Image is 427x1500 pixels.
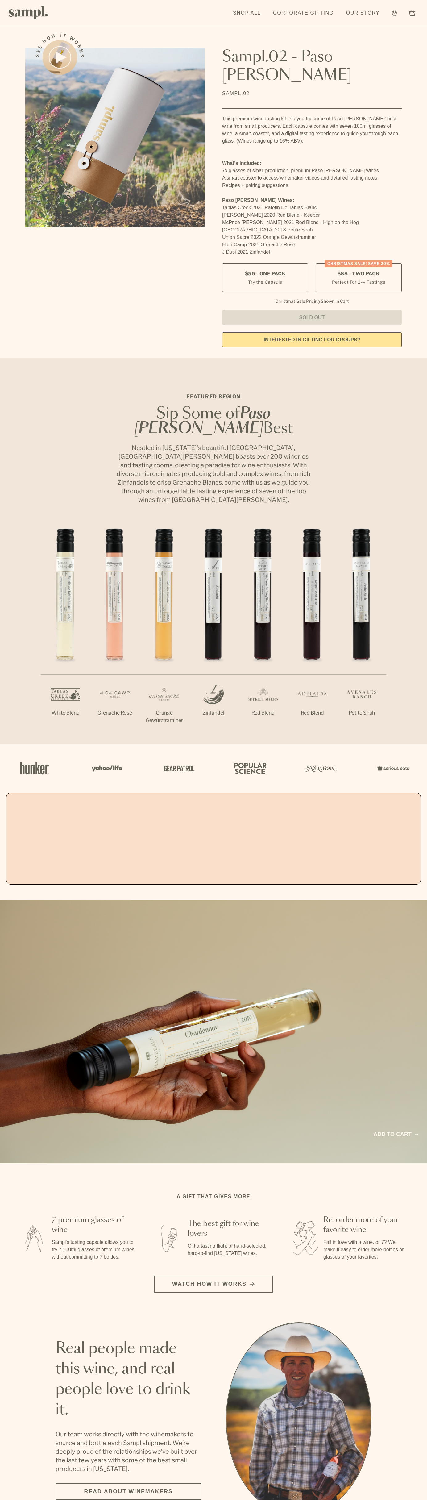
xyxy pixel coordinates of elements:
li: 7x glasses of small production, premium Paso [PERSON_NAME] wines [222,167,402,174]
h3: Re-order more of your favorite wine [323,1215,407,1235]
img: Artboard_1_c8cd28af-0030-4af1-819c-248e302c7f06_x450.png [16,755,53,781]
h2: Sip Some of Best [115,406,312,436]
p: Fall in love with a wine, or 7? We make it easy to order more bottles or glasses of your favorites. [323,1239,407,1261]
img: Artboard_5_7fdae55a-36fd-43f7-8bfd-f74a06a2878e_x450.png [159,755,196,781]
li: Recipes + pairing suggestions [222,182,402,189]
h3: 7 premium glasses of wine [52,1215,136,1235]
p: Featured Region [115,393,312,400]
li: 4 / 7 [189,524,238,736]
a: Corporate Gifting [270,6,337,20]
li: 3 / 7 [139,524,189,744]
p: Red Blend [288,709,337,717]
li: Christmas Sale Pricing Shown In Cart [272,298,352,304]
p: Our team works directly with the winemakers to source and bottle each Sampl shipment. We’re deepl... [56,1430,201,1473]
span: J Dusi 2021 Zinfandel [222,249,270,255]
li: 6 / 7 [288,524,337,736]
a: interested in gifting for groups? [222,332,402,347]
span: McPrice [PERSON_NAME] 2021 Red Blend - High on the Hog [222,220,359,225]
em: Paso [PERSON_NAME] [134,406,271,436]
img: Artboard_4_28b4d326-c26e-48f9-9c80-911f17d6414e_x450.png [231,755,268,781]
img: Sampl.02 - Paso Robles [25,48,205,227]
p: Gift a tasting flight of hand-selected, hard-to-find [US_STATE] wines. [188,1242,272,1257]
p: Zinfandel [189,709,238,717]
small: Try the Capsule [248,279,282,285]
h2: Real people made this wine, and real people love to drink it. [56,1339,201,1420]
li: 2 / 7 [90,524,139,736]
a: Shop All [230,6,264,20]
img: Artboard_6_04f9a106-072f-468a-bdd7-f11783b05722_x450.png [88,755,125,781]
h2: A gift that gives more [177,1193,251,1200]
strong: What’s Included: [222,160,261,166]
h3: The best gift for wine lovers [188,1219,272,1239]
a: Read about Winemakers [56,1483,201,1500]
p: Nestled in [US_STATE]’s beautiful [GEOGRAPHIC_DATA], [GEOGRAPHIC_DATA][PERSON_NAME] boasts over 2... [115,444,312,504]
img: Artboard_7_5b34974b-f019-449e-91fb-745f8d0877ee_x450.png [374,755,411,781]
li: 5 / 7 [238,524,288,736]
span: $55 - One Pack [245,270,286,277]
small: Perfect For 2-4 Tastings [332,279,385,285]
li: A smart coaster to access winemaker videos and detailed tasting notes. [222,174,402,182]
a: Our Story [343,6,383,20]
span: High Camp 2021 Grenache Rosé [222,242,295,247]
p: Sampl's tasting capsule allows you to try 7 100ml glasses of premium wines without committing to ... [52,1239,136,1261]
span: [PERSON_NAME] 2020 Red Blend - Keeper [222,212,320,218]
p: SAMPL.02 [222,90,402,97]
span: [GEOGRAPHIC_DATA] 2018 Petite Sirah [222,227,313,232]
button: Sold Out [222,310,402,325]
li: 7 / 7 [337,524,386,736]
p: Grenache Rosé [90,709,139,717]
p: Petite Sirah [337,709,386,717]
button: Watch how it works [154,1276,273,1293]
p: Red Blend [238,709,288,717]
strong: Paso [PERSON_NAME] Wines: [222,198,294,203]
span: $88 - Two Pack [338,270,380,277]
img: Sampl logo [9,6,48,19]
button: See how it works [43,40,77,75]
p: White Blend [41,709,90,717]
img: Artboard_3_0b291449-6e8c-4d07-b2c2-3f3601a19cd1_x450.png [302,755,339,781]
div: CHRISTMAS SALE! Save 20% [325,260,392,267]
div: This premium wine-tasting kit lets you try some of Paso [PERSON_NAME]' best wine from small produ... [222,115,402,145]
a: Add to cart [373,1130,418,1139]
span: Union Sacre 2022 Orange Gewürztraminer [222,235,316,240]
p: Orange Gewürztraminer [139,709,189,724]
li: 1 / 7 [41,524,90,736]
h1: Sampl.02 - Paso [PERSON_NAME] [222,48,402,85]
span: Tablas Creek 2021 Patelin De Tablas Blanc [222,205,317,210]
